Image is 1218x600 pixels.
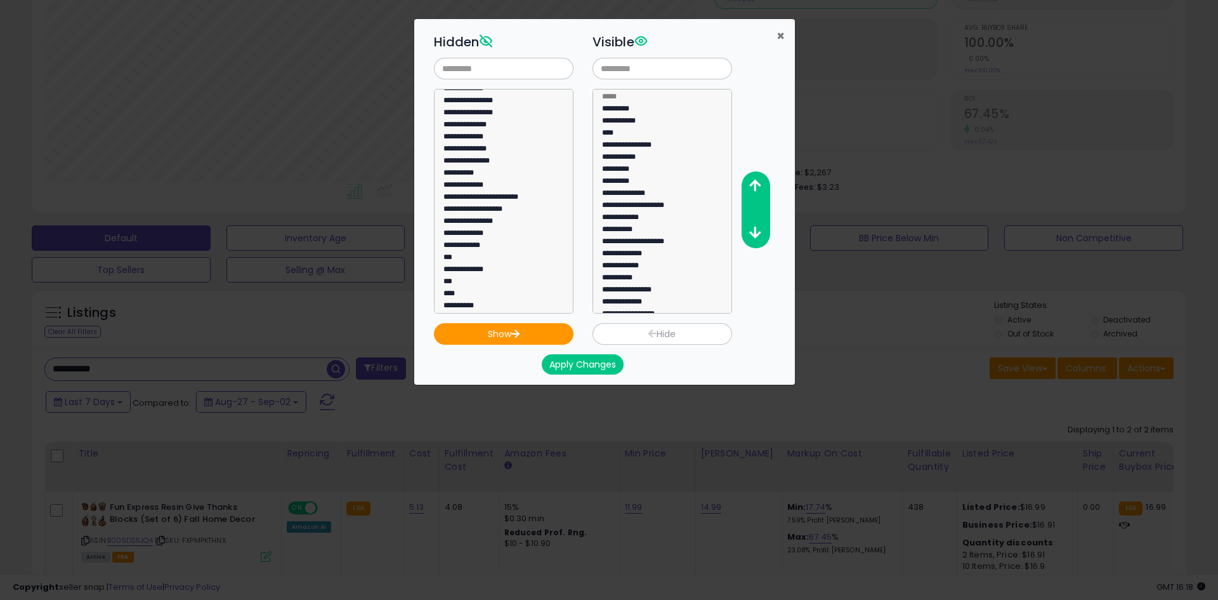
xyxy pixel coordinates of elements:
[776,27,785,45] span: ×
[434,323,573,345] button: Show
[593,323,732,345] button: Hide
[542,354,624,375] button: Apply Changes
[593,32,732,51] h3: Visible
[434,32,573,51] h3: Hidden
